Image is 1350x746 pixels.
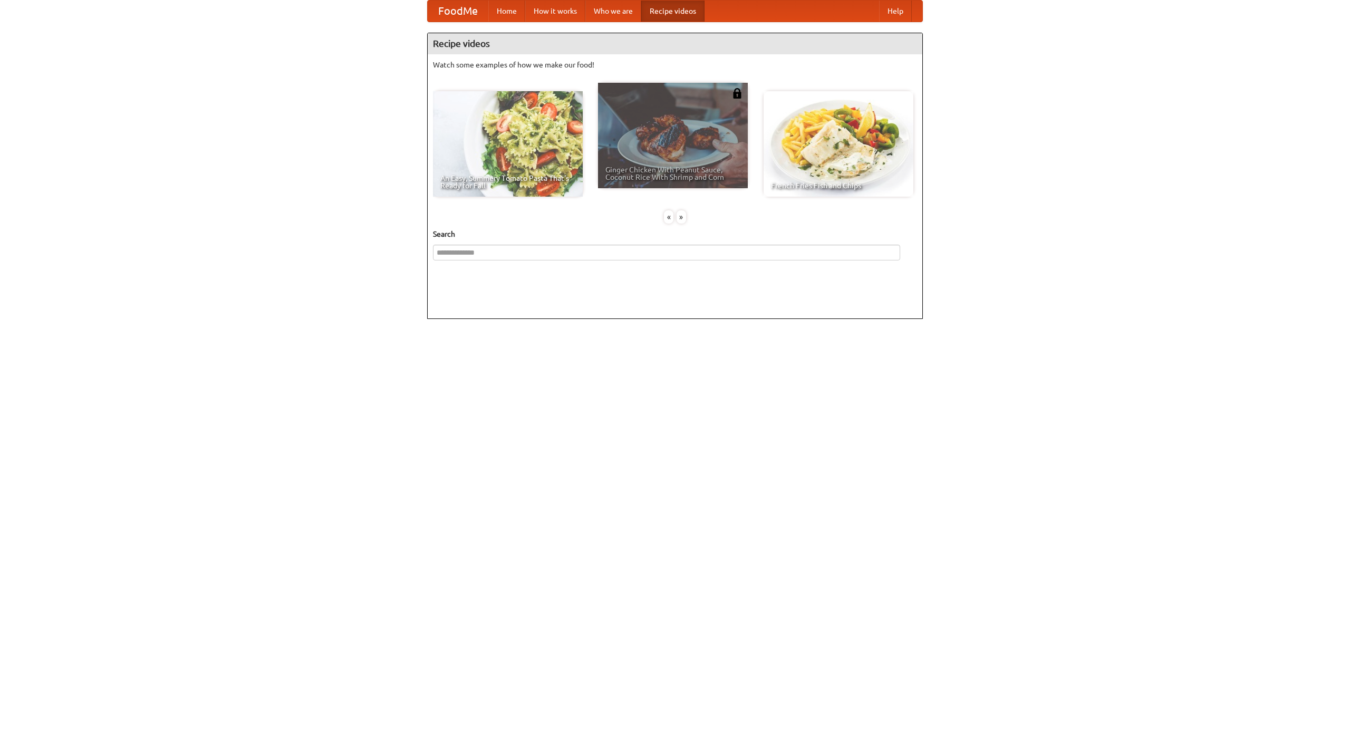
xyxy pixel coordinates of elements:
[732,88,742,99] img: 483408.png
[433,91,583,197] a: An Easy, Summery Tomato Pasta That's Ready for Fall
[428,1,488,22] a: FoodMe
[677,210,686,224] div: »
[771,182,906,189] span: French Fries Fish and Chips
[433,229,917,239] h5: Search
[764,91,913,197] a: French Fries Fish and Chips
[488,1,525,22] a: Home
[585,1,641,22] a: Who we are
[433,60,917,70] p: Watch some examples of how we make our food!
[641,1,705,22] a: Recipe videos
[664,210,673,224] div: «
[525,1,585,22] a: How it works
[440,175,575,189] span: An Easy, Summery Tomato Pasta That's Ready for Fall
[879,1,912,22] a: Help
[428,33,922,54] h4: Recipe videos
